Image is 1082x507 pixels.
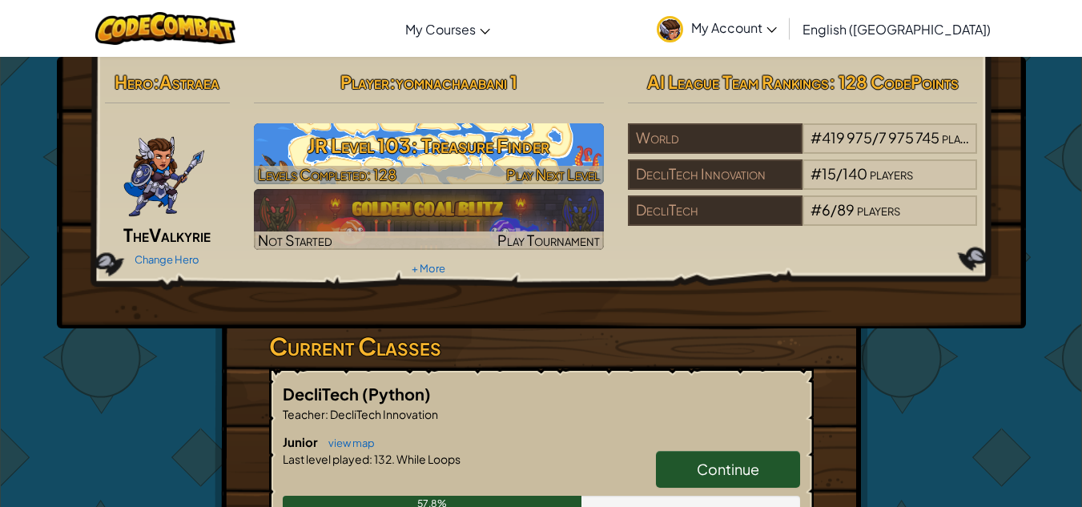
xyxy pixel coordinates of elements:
[149,223,211,246] span: Valkyrie
[369,452,372,466] span: :
[320,437,375,449] a: view map
[254,123,604,184] a: Play Next Level
[283,384,362,404] span: DecliTech
[389,70,396,93] span: :
[412,262,445,275] a: + More
[397,7,498,50] a: My Courses
[837,200,855,219] span: 89
[254,189,604,250] img: Golden Goal
[269,328,814,364] h3: Current Classes
[857,200,900,219] span: players
[283,407,325,421] span: Teacher
[831,200,837,219] span: /
[810,200,822,219] span: #
[325,407,328,421] span: :
[628,211,978,229] a: DecliTech#6/89players
[395,452,461,466] span: While Loops
[822,164,836,183] span: 15
[829,70,959,93] span: : 128 CodePoints
[405,21,476,38] span: My Courses
[254,127,604,163] h3: JR Level 103: Treasure Finder
[802,21,991,38] span: English ([GEOGRAPHIC_DATA])
[95,12,235,45] img: CodeCombat logo
[396,70,517,93] span: yomnachaabani 1
[258,165,396,183] span: Levels Completed: 128
[794,7,999,50] a: English ([GEOGRAPHIC_DATA])
[153,70,159,93] span: :
[691,19,777,36] span: My Account
[628,175,978,193] a: DecliTech Innovation#15/140players
[628,139,978,157] a: World#419 975/7 975 745players
[870,164,913,183] span: players
[697,460,759,478] span: Continue
[340,70,389,93] span: Player
[628,159,802,190] div: DecliTech Innovation
[872,128,879,147] span: /
[372,452,395,466] span: 132.
[810,164,822,183] span: #
[657,16,683,42] img: avatar
[649,3,785,54] a: My Account
[328,407,438,421] span: DecliTech Innovation
[258,231,332,249] span: Not Started
[135,253,199,266] a: Change Hero
[254,189,604,250] a: Not StartedPlay Tournament
[647,70,829,93] span: AI League Team Rankings
[879,128,939,147] span: 7 975 745
[362,384,431,404] span: (Python)
[506,165,600,183] span: Play Next Level
[497,231,600,249] span: Play Tournament
[843,164,867,183] span: 140
[283,452,369,466] span: Last level played
[123,123,206,219] img: ValkyriePose.png
[123,223,149,246] span: The
[115,70,153,93] span: Hero
[822,200,831,219] span: 6
[254,123,604,184] img: JR Level 103: Treasure Finder
[159,70,219,93] span: Astraea
[822,128,872,147] span: 419 975
[283,434,320,449] span: Junior
[942,128,985,147] span: players
[836,164,843,183] span: /
[810,128,822,147] span: #
[628,195,802,226] div: DecliTech
[628,123,802,154] div: World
